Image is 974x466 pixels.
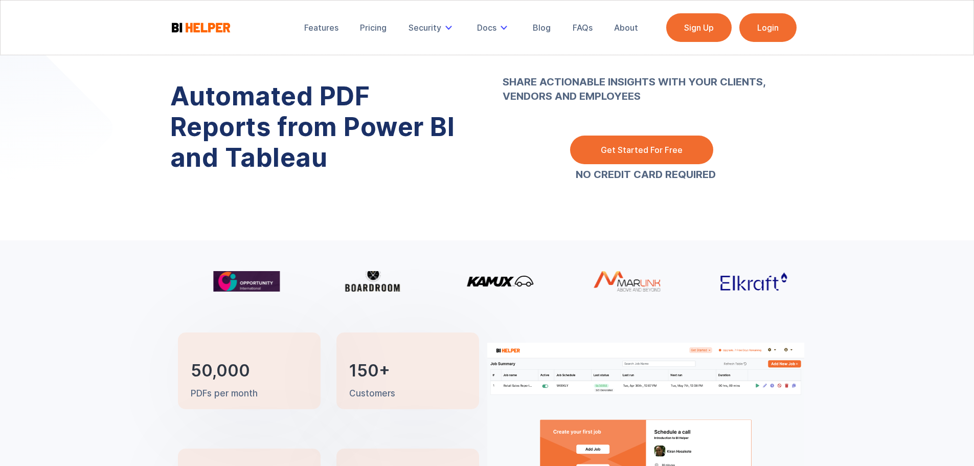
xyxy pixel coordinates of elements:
div: Pricing [360,23,387,33]
h1: Automated PDF Reports from Power BI and Tableau [170,81,472,173]
p: PDFs per month [191,388,258,400]
div: Docs [470,16,518,39]
strong: SHARE ACTIONABLE INSIGHTS WITH YOUR CLIENTS, VENDORS AND EMPLOYEES ‍ [503,46,789,118]
a: Login [739,13,797,42]
a: About [607,16,645,39]
div: Security [401,16,463,39]
div: FAQs [573,23,593,33]
a: Sign Up [666,13,732,42]
p: Customers [349,388,395,400]
a: NO CREDIT CARD REQUIRED [576,169,716,180]
p: ‍ [503,46,789,118]
h3: 150+ [349,363,390,379]
div: Docs [477,23,496,33]
strong: NO CREDIT CARD REQUIRED [576,168,716,181]
div: Features [304,23,338,33]
a: FAQs [565,16,600,39]
div: About [614,23,638,33]
h3: 50,000 [191,363,250,379]
a: Pricing [353,16,394,39]
div: Blog [533,23,551,33]
a: Features [297,16,346,39]
div: Security [409,23,441,33]
a: Get Started For Free [570,136,713,164]
a: Blog [526,16,558,39]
